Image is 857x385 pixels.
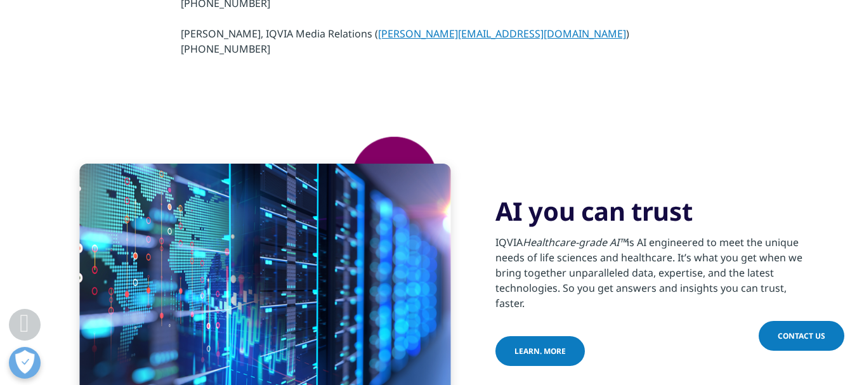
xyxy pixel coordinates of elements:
[778,330,825,341] span: Contact Us
[495,227,803,311] div: IQVIA is AI engineered to meet the unique needs of life sciences and healthcare. It’s what you ge...
[9,347,41,379] button: Open Preferences
[514,346,566,356] span: Learn. more
[378,27,626,41] a: [PERSON_NAME][EMAIL_ADDRESS][DOMAIN_NAME]
[495,195,803,227] h3: AI you can trust​
[523,235,627,249] em: Healthcare-grade AI™
[495,336,585,366] a: Learn. more
[759,321,844,351] a: Contact Us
